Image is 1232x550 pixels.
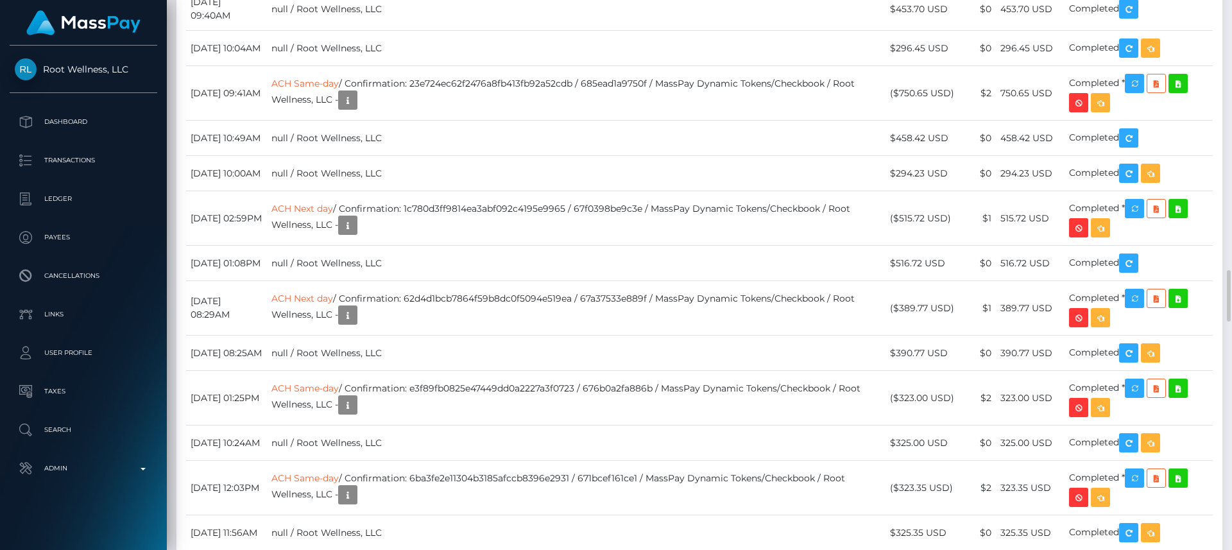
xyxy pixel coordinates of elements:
td: 325.00 USD [996,425,1065,461]
p: User Profile [15,343,152,363]
td: [DATE] 10:24AM [186,425,267,461]
p: Admin [15,459,152,478]
td: $294.23 USD [886,156,963,191]
td: / Confirmation: e3f89fb0825e47449dd0a2227a3f0723 / 676b0a2fa886b / MassPay Dynamic Tokens/Checkbo... [267,371,886,425]
td: 294.23 USD [996,156,1065,191]
td: $296.45 USD [886,31,963,66]
a: ACH Next day [271,293,333,304]
td: $458.42 USD [886,121,963,156]
p: Cancellations [15,266,152,286]
td: Completed [1065,156,1213,191]
td: $1 [963,191,996,246]
td: [DATE] 08:29AM [186,281,267,336]
img: Root Wellness, LLC [15,58,37,80]
a: Taxes [10,375,157,408]
td: [DATE] 09:41AM [186,66,267,121]
p: Links [15,305,152,324]
td: 389.77 USD [996,281,1065,336]
td: 458.42 USD [996,121,1065,156]
td: $0 [963,121,996,156]
td: 323.00 USD [996,371,1065,425]
p: Dashboard [15,112,152,132]
td: [DATE] 08:25AM [186,336,267,371]
td: $2 [963,461,996,515]
td: Completed * [1065,281,1213,336]
td: ($515.72 USD) [886,191,963,246]
td: Completed [1065,425,1213,461]
td: Completed * [1065,371,1213,425]
td: 750.65 USD [996,66,1065,121]
td: 515.72 USD [996,191,1065,246]
td: Completed [1065,121,1213,156]
td: [DATE] 10:00AM [186,156,267,191]
td: 296.45 USD [996,31,1065,66]
td: 390.77 USD [996,336,1065,371]
p: Ledger [15,189,152,209]
td: ($389.77 USD) [886,281,963,336]
td: null / Root Wellness, LLC [267,31,886,66]
a: Dashboard [10,106,157,138]
span: Root Wellness, LLC [10,64,157,75]
td: null / Root Wellness, LLC [267,156,886,191]
p: Transactions [15,151,152,170]
td: / Confirmation: 62d4d1bcb7864f59b8dc0f5094e519ea / 67a37533e889f / MassPay Dynamic Tokens/Checkbo... [267,281,886,336]
td: $0 [963,31,996,66]
p: Payees [15,228,152,247]
td: [DATE] 01:25PM [186,371,267,425]
td: Completed * [1065,461,1213,515]
td: $325.00 USD [886,425,963,461]
a: Admin [10,452,157,485]
a: ACH Same-day [271,78,339,89]
td: / Confirmation: 1c780d3ff9814ea3abf092c4195e9965 / 67f0398be9c3e / MassPay Dynamic Tokens/Checkbo... [267,191,886,246]
a: Search [10,414,157,446]
td: Completed * [1065,191,1213,246]
td: Completed * [1065,66,1213,121]
a: ACH Next day [271,203,333,214]
td: $516.72 USD [886,246,963,281]
a: Cancellations [10,260,157,292]
td: [DATE] 10:04AM [186,31,267,66]
td: $0 [963,156,996,191]
td: null / Root Wellness, LLC [267,121,886,156]
td: null / Root Wellness, LLC [267,425,886,461]
td: [DATE] 10:49AM [186,121,267,156]
a: ACH Same-day [271,382,339,394]
td: $390.77 USD [886,336,963,371]
td: [DATE] 12:03PM [186,461,267,515]
p: Search [15,420,152,440]
td: $1 [963,281,996,336]
td: Completed [1065,336,1213,371]
a: Transactions [10,144,157,176]
td: [DATE] 01:08PM [186,246,267,281]
td: 323.35 USD [996,461,1065,515]
td: / Confirmation: 6ba3fe2e11304b3185afccb8396e2931 / 671bcef161ce1 / MassPay Dynamic Tokens/Checkbo... [267,461,886,515]
td: 516.72 USD [996,246,1065,281]
td: null / Root Wellness, LLC [267,336,886,371]
td: ($323.00 USD) [886,371,963,425]
td: $0 [963,336,996,371]
td: $2 [963,66,996,121]
td: Completed [1065,246,1213,281]
a: Ledger [10,183,157,215]
td: ($323.35 USD) [886,461,963,515]
img: MassPay Logo [26,10,141,35]
a: User Profile [10,337,157,369]
td: $0 [963,246,996,281]
a: Links [10,298,157,331]
p: Taxes [15,382,152,401]
a: Payees [10,221,157,254]
td: / Confirmation: 23e724ec62f2476a8fb413fb92a52cdb / 685ead1a9750f / MassPay Dynamic Tokens/Checkbo... [267,66,886,121]
td: $2 [963,371,996,425]
td: ($750.65 USD) [886,66,963,121]
td: [DATE] 02:59PM [186,191,267,246]
td: $0 [963,425,996,461]
a: ACH Same-day [271,472,339,484]
td: Completed [1065,31,1213,66]
td: null / Root Wellness, LLC [267,246,886,281]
